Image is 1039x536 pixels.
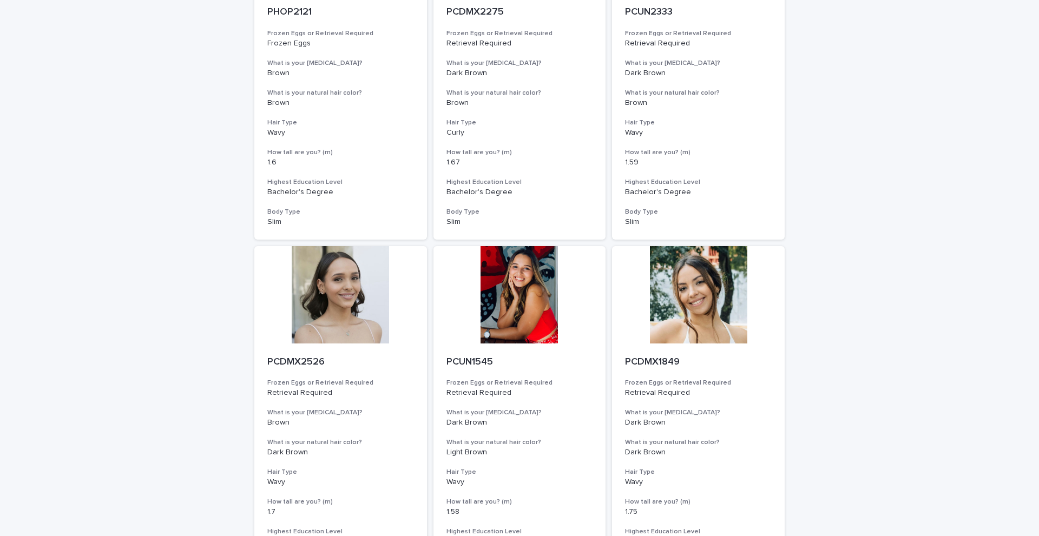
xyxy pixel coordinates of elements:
[446,148,593,157] h3: How tall are you? (m)
[267,208,414,216] h3: Body Type
[625,6,772,18] p: PCUN2333
[267,527,414,536] h3: Highest Education Level
[625,59,772,68] h3: What is your [MEDICAL_DATA]?
[446,59,593,68] h3: What is your [MEDICAL_DATA]?
[267,6,414,18] p: PHOP2121
[625,379,772,387] h3: Frozen Eggs or Retrieval Required
[625,89,772,97] h3: What is your natural hair color?
[267,498,414,506] h3: How tall are you? (m)
[625,98,772,108] p: Brown
[267,418,414,427] p: Brown
[446,498,593,506] h3: How tall are you? (m)
[267,89,414,97] h3: What is your natural hair color?
[625,468,772,477] h3: Hair Type
[267,178,414,187] h3: Highest Education Level
[625,69,772,78] p: Dark Brown
[625,188,772,197] p: Bachelor's Degree
[446,39,593,48] p: Retrieval Required
[267,379,414,387] h3: Frozen Eggs or Retrieval Required
[446,356,593,368] p: PCUN1545
[446,408,593,417] h3: What is your [MEDICAL_DATA]?
[267,158,414,167] p: 1.6
[446,448,593,457] p: Light Brown
[267,39,414,48] p: Frozen Eggs
[446,6,593,18] p: PCDMX2275
[625,118,772,127] h3: Hair Type
[446,527,593,536] h3: Highest Education Level
[267,98,414,108] p: Brown
[267,438,414,447] h3: What is your natural hair color?
[267,448,414,457] p: Dark Brown
[446,468,593,477] h3: Hair Type
[625,208,772,216] h3: Body Type
[446,128,593,137] p: Curly
[267,388,414,398] p: Retrieval Required
[267,408,414,417] h3: What is your [MEDICAL_DATA]?
[446,418,593,427] p: Dark Brown
[625,408,772,417] h3: What is your [MEDICAL_DATA]?
[446,208,593,216] h3: Body Type
[446,29,593,38] h3: Frozen Eggs or Retrieval Required
[446,89,593,97] h3: What is your natural hair color?
[625,418,772,427] p: Dark Brown
[446,388,593,398] p: Retrieval Required
[446,69,593,78] p: Dark Brown
[446,178,593,187] h3: Highest Education Level
[267,69,414,78] p: Brown
[625,478,772,487] p: Wavy
[267,29,414,38] h3: Frozen Eggs or Retrieval Required
[446,118,593,127] h3: Hair Type
[267,507,414,517] p: 1.7
[267,118,414,127] h3: Hair Type
[625,178,772,187] h3: Highest Education Level
[625,29,772,38] h3: Frozen Eggs or Retrieval Required
[625,39,772,48] p: Retrieval Required
[625,217,772,227] p: Slim
[446,217,593,227] p: Slim
[267,217,414,227] p: Slim
[625,438,772,447] h3: What is your natural hair color?
[446,379,593,387] h3: Frozen Eggs or Retrieval Required
[446,98,593,108] p: Brown
[625,356,772,368] p: PCDMX1849
[267,478,414,487] p: Wavy
[625,388,772,398] p: Retrieval Required
[446,438,593,447] h3: What is your natural hair color?
[267,188,414,197] p: Bachelor's Degree
[267,128,414,137] p: Wavy
[625,148,772,157] h3: How tall are you? (m)
[446,158,593,167] p: 1.67
[446,188,593,197] p: Bachelor's Degree
[625,527,772,536] h3: Highest Education Level
[625,448,772,457] p: Dark Brown
[267,468,414,477] h3: Hair Type
[625,128,772,137] p: Wavy
[267,356,414,368] p: PCDMX2526
[625,158,772,167] p: 1.59
[625,507,772,517] p: 1.75
[267,59,414,68] h3: What is your [MEDICAL_DATA]?
[625,498,772,506] h3: How tall are you? (m)
[446,478,593,487] p: Wavy
[446,507,593,517] p: 1.58
[267,148,414,157] h3: How tall are you? (m)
